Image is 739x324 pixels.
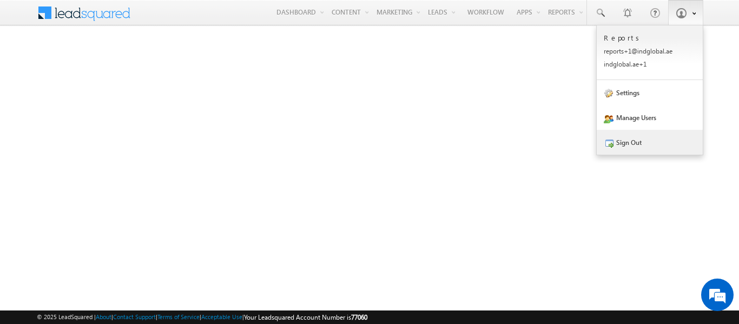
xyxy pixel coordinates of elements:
span: 77060 [351,313,367,321]
img: d_60004797649_company_0_60004797649 [18,57,45,71]
a: About [96,313,111,320]
a: Contact Support [113,313,156,320]
em: Start Chat [147,250,196,265]
p: Reports [604,33,696,42]
span: Your Leadsquared Account Number is [244,313,367,321]
a: Manage Users [597,105,703,130]
p: indgl obal. ae+1 [604,60,696,68]
a: Settings [597,80,703,105]
div: Chat with us now [56,57,182,71]
a: Reports reports+1@indglobal.ae indglobal.ae+1 [597,25,703,80]
div: Minimize live chat window [177,5,203,31]
p: repor ts+1@ indgl obal. ae [604,47,696,55]
a: Terms of Service [157,313,200,320]
a: Sign Out [597,130,703,155]
span: © 2025 LeadSquared | | | | | [37,312,367,322]
textarea: Type your message and hit 'Enter' [14,100,197,241]
a: Acceptable Use [201,313,242,320]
